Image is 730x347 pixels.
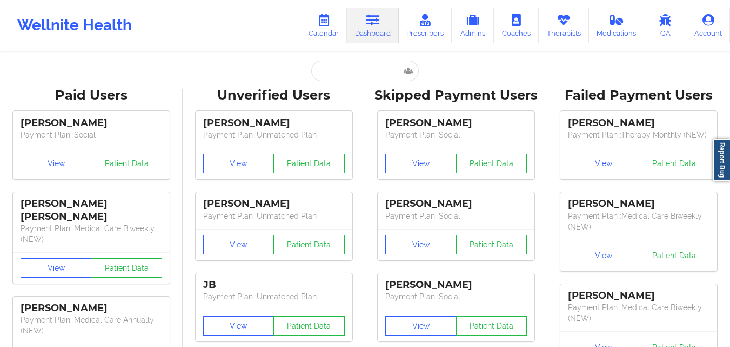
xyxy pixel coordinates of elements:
p: Payment Plan : Medical Care Annually (NEW) [21,315,162,336]
div: Unverified Users [190,87,358,104]
p: Payment Plan : Social [385,211,527,221]
div: [PERSON_NAME] [21,302,162,315]
div: [PERSON_NAME] [568,198,709,210]
button: View [203,235,274,254]
div: Paid Users [8,87,175,104]
p: Payment Plan : Social [385,291,527,302]
a: QA [644,8,686,43]
p: Payment Plan : Unmatched Plan [203,129,345,140]
div: Skipped Payment Users [373,87,540,104]
button: View [203,154,274,173]
div: [PERSON_NAME] [203,198,345,210]
a: Report Bug [713,139,730,181]
div: JB [203,279,345,291]
p: Payment Plan : Social [21,129,162,140]
button: Patient Data [639,154,710,173]
button: View [385,316,457,336]
p: Payment Plan : Medical Care Biweekly (NEW) [568,302,709,324]
button: Patient Data [273,316,345,336]
p: Payment Plan : Social [385,129,527,140]
button: View [21,258,92,278]
button: View [568,246,639,265]
a: Therapists [539,8,589,43]
button: Patient Data [273,154,345,173]
button: Patient Data [273,235,345,254]
div: [PERSON_NAME] [PERSON_NAME] [21,198,162,222]
a: Prescribers [399,8,452,43]
button: View [568,154,639,173]
div: [PERSON_NAME] [385,117,527,129]
a: Account [686,8,730,43]
p: Payment Plan : Medical Care Biweekly (NEW) [568,211,709,232]
p: Payment Plan : Therapy Monthly (NEW) [568,129,709,140]
p: Payment Plan : Medical Care Biweekly (NEW) [21,223,162,245]
div: [PERSON_NAME] [385,198,527,210]
a: Calendar [300,8,347,43]
div: [PERSON_NAME] [21,117,162,129]
button: Patient Data [91,154,162,173]
div: [PERSON_NAME] [568,290,709,302]
p: Payment Plan : Unmatched Plan [203,291,345,302]
div: [PERSON_NAME] [203,117,345,129]
div: [PERSON_NAME] [568,117,709,129]
a: Dashboard [347,8,399,43]
button: View [21,154,92,173]
button: Patient Data [456,154,527,173]
p: Payment Plan : Unmatched Plan [203,211,345,221]
div: [PERSON_NAME] [385,279,527,291]
button: View [203,316,274,336]
button: View [385,235,457,254]
a: Admins [452,8,494,43]
button: Patient Data [456,316,527,336]
button: Patient Data [91,258,162,278]
a: Medications [589,8,645,43]
div: Failed Payment Users [555,87,722,104]
a: Coaches [494,8,539,43]
button: Patient Data [639,246,710,265]
button: Patient Data [456,235,527,254]
button: View [385,154,457,173]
